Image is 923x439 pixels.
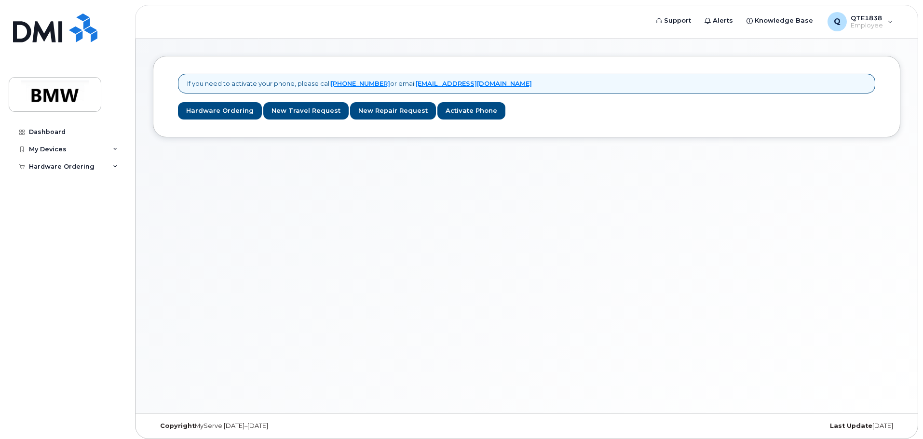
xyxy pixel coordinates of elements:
div: MyServe [DATE]–[DATE] [153,422,402,430]
strong: Copyright [160,422,195,429]
a: New Repair Request [350,102,436,120]
p: If you need to activate your phone, please call or email [187,79,532,88]
a: [PHONE_NUMBER] [331,80,390,87]
div: [DATE] [651,422,900,430]
strong: Last Update [830,422,872,429]
a: New Travel Request [263,102,349,120]
a: [EMAIL_ADDRESS][DOMAIN_NAME] [416,80,532,87]
a: Hardware Ordering [178,102,262,120]
a: Activate Phone [437,102,505,120]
